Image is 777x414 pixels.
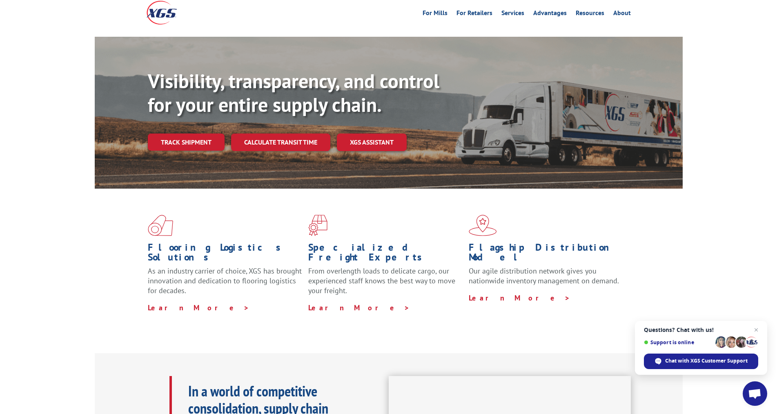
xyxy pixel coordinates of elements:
[456,10,492,19] a: For Retailers
[148,215,173,236] img: xgs-icon-total-supply-chain-intelligence-red
[751,325,761,335] span: Close chat
[148,134,225,151] a: Track shipment
[743,381,767,406] div: Open chat
[469,243,623,266] h1: Flagship Distribution Model
[308,215,327,236] img: xgs-icon-focused-on-flooring-red
[469,266,619,285] span: Our agile distribution network gives you nationwide inventory management on demand.
[308,266,463,303] p: From overlength loads to delicate cargo, our experienced staff knows the best way to move your fr...
[533,10,567,19] a: Advantages
[644,327,758,333] span: Questions? Chat with us!
[148,303,249,312] a: Learn More >
[148,243,302,266] h1: Flooring Logistics Solutions
[148,68,439,117] b: Visibility, transparency, and control for your entire supply chain.
[644,354,758,369] div: Chat with XGS Customer Support
[665,357,748,365] span: Chat with XGS Customer Support
[576,10,604,19] a: Resources
[337,134,407,151] a: XGS ASSISTANT
[613,10,631,19] a: About
[308,243,463,266] h1: Specialized Freight Experts
[644,339,712,345] span: Support is online
[231,134,330,151] a: Calculate transit time
[501,10,524,19] a: Services
[469,293,570,303] a: Learn More >
[469,215,497,236] img: xgs-icon-flagship-distribution-model-red
[423,10,447,19] a: For Mills
[308,303,410,312] a: Learn More >
[148,266,302,295] span: As an industry carrier of choice, XGS has brought innovation and dedication to flooring logistics...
